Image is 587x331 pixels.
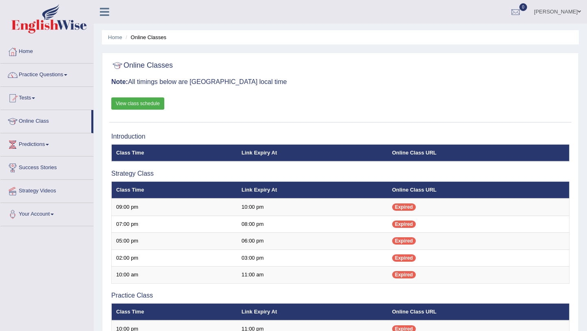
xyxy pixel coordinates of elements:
th: Link Expiry At [237,303,388,320]
span: Expired [392,237,416,245]
th: Online Class URL [388,303,569,320]
span: Expired [392,221,416,228]
a: Strategy Videos [0,180,93,200]
a: Online Class [0,110,91,130]
th: Class Time [112,144,237,161]
td: 08:00 pm [237,216,388,233]
a: View class schedule [111,97,164,110]
td: 10:00 pm [237,199,388,216]
h3: All timings below are [GEOGRAPHIC_DATA] local time [111,78,569,86]
th: Class Time [112,303,237,320]
span: Expired [392,203,416,211]
a: Tests [0,87,93,107]
td: 05:00 pm [112,233,237,250]
td: 07:00 pm [112,216,237,233]
th: Link Expiry At [237,181,388,199]
th: Class Time [112,181,237,199]
h2: Online Classes [111,60,173,72]
a: Predictions [0,133,93,154]
a: Home [0,40,93,61]
th: Online Class URL [388,181,569,199]
span: 0 [519,3,527,11]
b: Note: [111,78,128,85]
a: Success Stories [0,157,93,177]
td: 11:00 am [237,267,388,284]
h3: Practice Class [111,292,569,299]
td: 03:00 pm [237,249,388,267]
th: Online Class URL [388,144,569,161]
h3: Strategy Class [111,170,569,177]
a: Practice Questions [0,64,93,84]
td: 02:00 pm [112,249,237,267]
td: 06:00 pm [237,233,388,250]
td: 10:00 am [112,267,237,284]
th: Link Expiry At [237,144,388,161]
a: Your Account [0,203,93,223]
h3: Introduction [111,133,569,140]
li: Online Classes [124,33,166,41]
td: 09:00 pm [112,199,237,216]
span: Expired [392,271,416,278]
span: Expired [392,254,416,262]
a: Home [108,34,122,40]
